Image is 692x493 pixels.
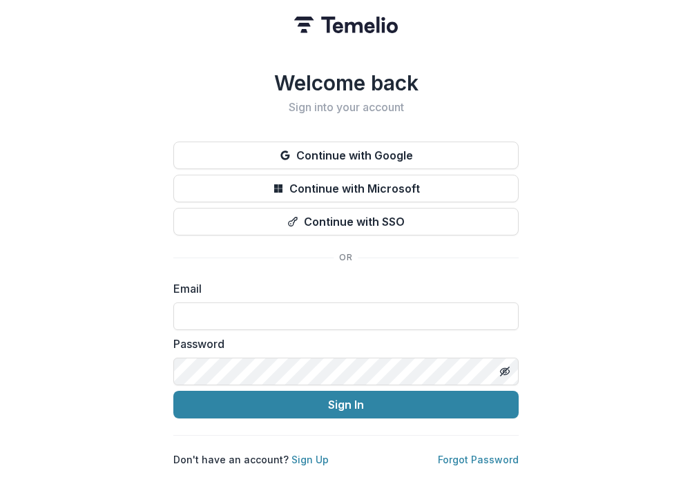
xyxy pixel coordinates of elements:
img: Temelio [294,17,398,33]
label: Email [173,280,510,297]
button: Continue with Microsoft [173,175,519,202]
h1: Welcome back [173,70,519,95]
a: Sign Up [291,454,329,465]
button: Toggle password visibility [494,360,516,383]
button: Continue with Google [173,142,519,169]
button: Continue with SSO [173,208,519,235]
a: Forgot Password [438,454,519,465]
p: Don't have an account? [173,452,329,467]
label: Password [173,336,510,352]
h2: Sign into your account [173,101,519,114]
button: Sign In [173,391,519,418]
